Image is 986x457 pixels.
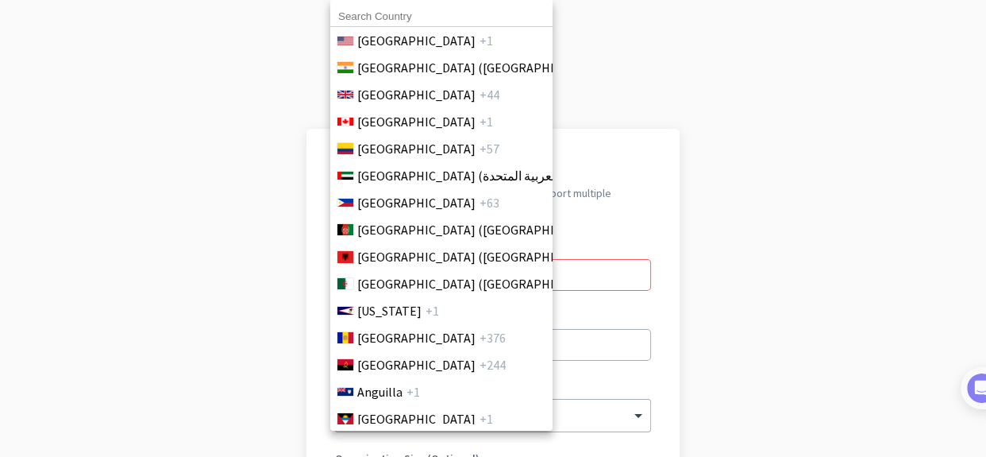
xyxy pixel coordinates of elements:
span: [GEOGRAPHIC_DATA] [357,112,476,131]
span: +63 [480,193,499,212]
span: +244 [480,355,506,374]
span: +1 [426,301,439,320]
span: [GEOGRAPHIC_DATA] ([GEOGRAPHIC_DATA]) [357,58,605,77]
span: +1 [480,112,493,131]
span: [US_STATE] [357,301,422,320]
span: [GEOGRAPHIC_DATA] ([GEOGRAPHIC_DATA]) [357,247,605,266]
span: [GEOGRAPHIC_DATA] [357,328,476,347]
span: +1 [406,382,420,401]
span: [GEOGRAPHIC_DATA] (‫[GEOGRAPHIC_DATA]‬‎) [357,274,605,293]
span: [GEOGRAPHIC_DATA] [357,409,476,428]
span: [GEOGRAPHIC_DATA] [357,85,476,104]
span: [GEOGRAPHIC_DATA] (‫[GEOGRAPHIC_DATA]‬‎) [357,220,605,239]
span: [GEOGRAPHIC_DATA] (‫الإمارات العربية المتحدة‬‎) [357,166,608,185]
span: [GEOGRAPHIC_DATA] [357,31,476,50]
span: [GEOGRAPHIC_DATA] [357,139,476,158]
span: Anguilla [357,382,402,401]
span: [GEOGRAPHIC_DATA] [357,193,476,212]
span: +1 [480,31,493,50]
span: +44 [480,85,499,104]
span: [GEOGRAPHIC_DATA] [357,355,476,374]
input: Search Country [330,6,553,27]
span: +376 [480,328,506,347]
span: +57 [480,139,499,158]
span: +1 [480,409,493,428]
